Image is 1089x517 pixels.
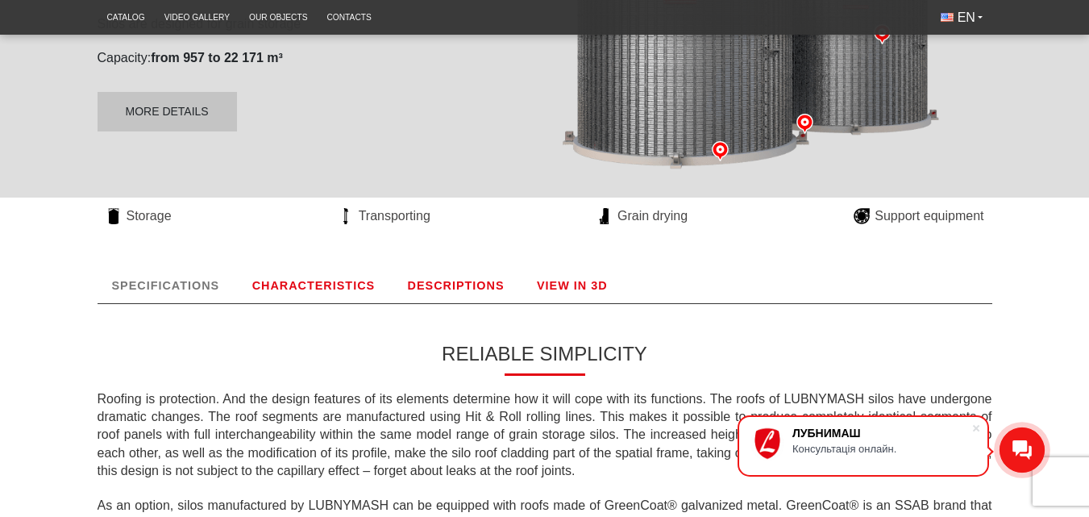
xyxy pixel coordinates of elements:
[151,51,283,65] strong: from 957 to 22 171 m³
[792,427,971,440] div: ЛУБНИМАШ
[98,207,180,225] a: Storage
[359,207,430,225] span: Transporting
[792,443,971,455] div: Консультація онлайн.
[98,49,456,67] p: Capacity:
[127,207,172,225] span: Storage
[617,207,688,225] span: Grain drying
[98,343,992,376] h3: RELIABLE SIMPLICITY
[317,4,380,31] a: Contacts
[522,268,622,303] a: VIEW IN 3D
[941,13,954,22] img: English
[155,4,239,31] a: Video gallery
[875,207,983,225] span: Support equipment
[98,390,992,481] p: Roofing is protection. And the design features of its elements determine how it will cope with it...
[931,4,992,31] button: EN
[98,268,235,303] a: SPECIFICATIONS
[958,9,975,27] span: EN
[393,268,519,303] a: DESCRIPTIONS
[239,4,317,31] a: Our objects
[238,268,390,303] a: CHARACTERISTICS
[98,92,237,132] a: More details
[588,207,696,225] a: Grain drying
[330,207,439,225] a: Transporting
[846,207,991,225] a: Support equipment
[98,4,155,31] a: Catalog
